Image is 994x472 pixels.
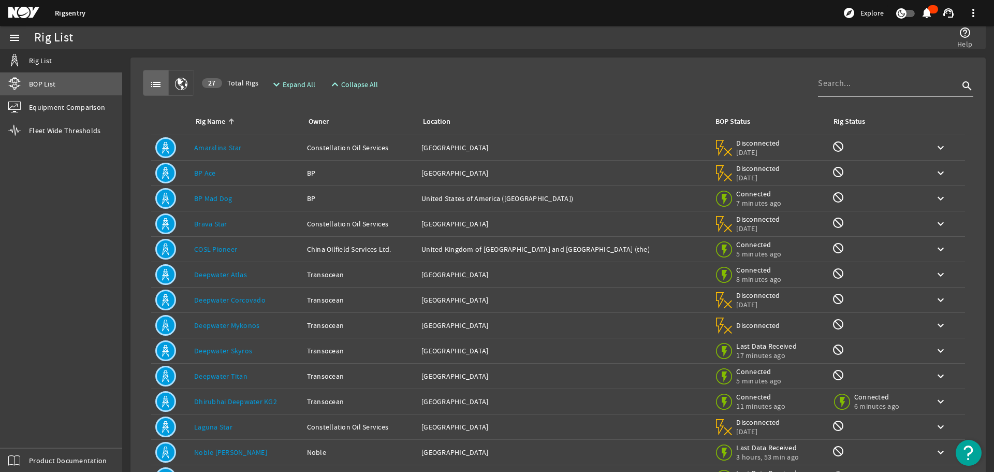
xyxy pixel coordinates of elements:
[854,402,899,411] span: 6 minutes ago
[832,293,844,305] mat-icon: Rig Monitoring not available for this rig
[341,79,378,90] span: Collapse All
[309,116,329,127] div: Owner
[832,217,844,229] mat-icon: Rig Monitoring not available for this rig
[736,164,780,173] span: Disconnected
[961,1,986,25] button: more_vert
[307,447,414,457] div: Noble
[956,440,982,466] button: Open Resource Center
[194,270,247,279] a: Deepwater Atlas
[839,5,888,21] button: Explore
[421,447,706,457] div: [GEOGRAPHIC_DATA]
[307,422,414,432] div: Constellation Oil Services
[736,418,780,427] span: Disconnected
[832,318,844,331] mat-icon: Rig Monitoring not available for this rig
[715,116,750,127] div: BOP Status
[736,224,780,233] span: [DATE]
[421,193,706,204] div: United States of America ([GEOGRAPHIC_DATA])
[307,371,414,381] div: Transocean
[307,295,414,305] div: Transocean
[934,421,947,433] mat-icon: keyboard_arrow_down
[283,79,315,90] span: Expand All
[307,269,414,280] div: Transocean
[150,78,162,91] mat-icon: list
[421,396,706,407] div: [GEOGRAPHIC_DATA]
[266,75,319,94] button: Expand All
[736,376,781,385] span: 5 minutes ago
[934,167,947,179] mat-icon: keyboard_arrow_down
[934,395,947,408] mat-icon: keyboard_arrow_down
[934,192,947,205] mat-icon: keyboard_arrow_down
[307,396,414,407] div: Transocean
[832,242,844,254] mat-icon: Rig Monitoring not available for this rig
[834,116,865,127] div: Rig Status
[920,7,933,19] mat-icon: notifications
[194,346,252,355] a: Deepwater Skyros
[34,33,73,43] div: Rig List
[194,321,259,330] a: Deepwater Mykonos
[421,168,706,178] div: [GEOGRAPHIC_DATA]
[736,392,785,402] span: Connected
[832,420,844,432] mat-icon: Rig Monitoring not available for this rig
[934,294,947,306] mat-icon: keyboard_arrow_down
[843,7,855,19] mat-icon: explore
[194,448,267,457] a: Noble [PERSON_NAME]
[194,116,295,127] div: Rig Name
[736,198,781,208] span: 7 minutes ago
[736,249,781,259] span: 5 minutes ago
[736,148,780,157] span: [DATE]
[736,402,785,411] span: 11 minutes ago
[736,321,780,330] span: Disconnected
[194,245,237,254] a: COSL Pioneer
[832,140,844,153] mat-icon: Rig Monitoring not available for this rig
[959,26,971,39] mat-icon: help_outline
[934,319,947,332] mat-icon: keyboard_arrow_down
[194,168,216,178] a: BP Ace
[736,367,781,376] span: Connected
[934,345,947,357] mat-icon: keyboard_arrow_down
[55,8,85,18] a: Rigsentry
[29,125,100,136] span: Fleet Wide Thresholds
[307,168,414,178] div: BP
[29,55,52,66] span: Rig List
[736,341,797,351] span: Last Data Received
[421,346,706,356] div: [GEOGRAPHIC_DATA]
[934,218,947,230] mat-icon: keyboard_arrow_down
[421,244,706,254] div: United Kingdom of [GEOGRAPHIC_DATA] and [GEOGRAPHIC_DATA] (the)
[8,32,21,44] mat-icon: menu
[307,116,410,127] div: Owner
[421,371,706,381] div: [GEOGRAPHIC_DATA]
[934,370,947,382] mat-icon: keyboard_arrow_down
[194,194,232,203] a: BP Mad Dog
[325,75,382,94] button: Collapse All
[736,351,797,360] span: 17 minutes ago
[736,240,781,249] span: Connected
[736,452,799,462] span: 3 hours, 53 min ago
[957,39,972,49] span: Help
[736,138,780,148] span: Disconnected
[270,78,279,91] mat-icon: expand_more
[194,422,232,432] a: Laguna Star
[818,77,959,90] input: Search...
[307,320,414,331] div: Transocean
[194,397,277,406] a: Dhirubhai Deepwater KG2
[736,291,780,300] span: Disconnected
[329,78,337,91] mat-icon: expand_less
[421,422,706,432] div: [GEOGRAPHIC_DATA]
[196,116,225,127] div: Rig Name
[736,275,781,284] span: 8 minutes ago
[832,191,844,204] mat-icon: Rig Monitoring not available for this rig
[202,78,258,88] span: Total Rigs
[934,243,947,255] mat-icon: keyboard_arrow_down
[736,173,780,182] span: [DATE]
[934,446,947,459] mat-icon: keyboard_arrow_down
[736,300,780,309] span: [DATE]
[307,244,414,254] div: China Oilfield Services Ltd.
[860,8,884,18] span: Explore
[421,295,706,305] div: [GEOGRAPHIC_DATA]
[934,141,947,154] mat-icon: keyboard_arrow_down
[736,214,780,224] span: Disconnected
[194,219,227,228] a: Brava Star
[736,189,781,198] span: Connected
[832,369,844,381] mat-icon: Rig Monitoring not available for this rig
[736,427,780,436] span: [DATE]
